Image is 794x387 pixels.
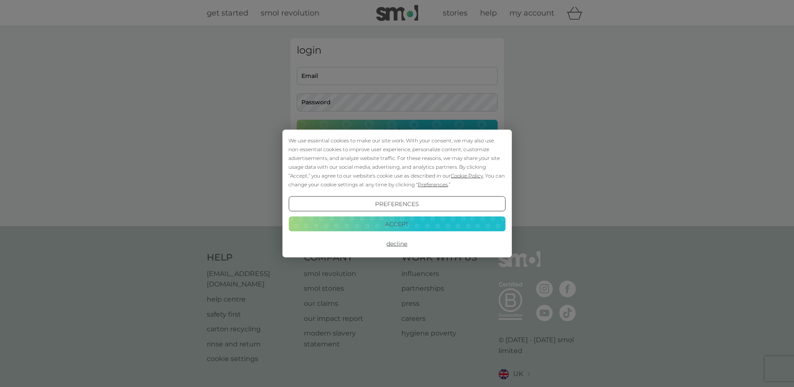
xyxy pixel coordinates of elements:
[282,130,511,258] div: Cookie Consent Prompt
[288,236,505,251] button: Decline
[288,136,505,189] div: We use essential cookies to make our site work. With your consent, we may also use non-essential ...
[288,216,505,231] button: Accept
[451,173,483,179] span: Cookie Policy
[288,196,505,212] button: Preferences
[418,181,448,188] span: Preferences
